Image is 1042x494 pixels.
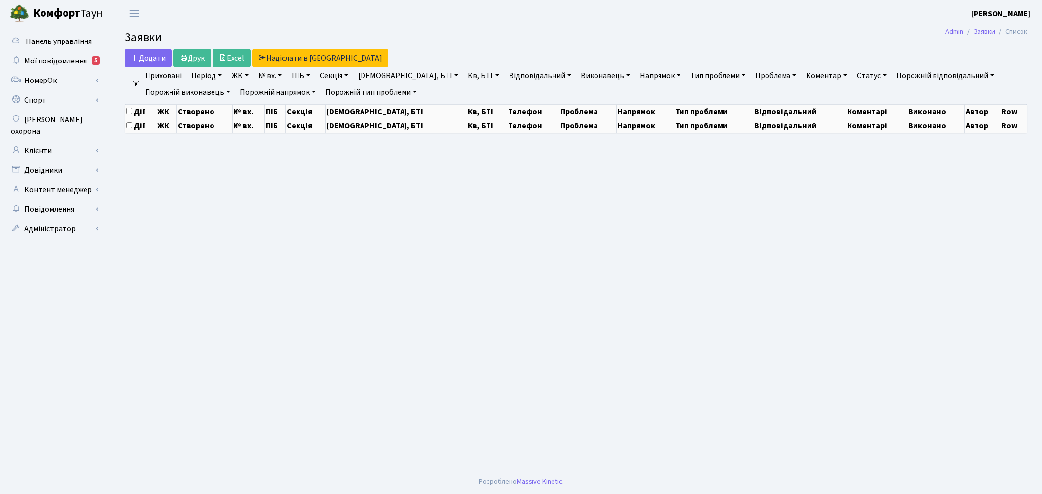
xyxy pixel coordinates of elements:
[846,119,907,133] th: Коментарі
[5,180,103,200] a: Контент менеджер
[125,29,162,46] span: Заявки
[751,67,800,84] a: Проблема
[92,56,100,65] div: 5
[577,67,634,84] a: Виконавець
[325,104,467,119] th: [DEMOGRAPHIC_DATA], БТІ
[265,119,286,133] th: ПІБ
[853,67,891,84] a: Статус
[5,71,103,90] a: НомерОк
[286,119,326,133] th: Секція
[893,67,998,84] a: Порожній відповідальний
[517,476,562,487] a: Massive Kinetic
[5,51,103,71] a: Мої повідомлення5
[188,67,226,84] a: Період
[753,104,846,119] th: Відповідальний
[674,104,753,119] th: Тип проблеми
[846,104,907,119] th: Коментарі
[5,219,103,239] a: Адміністратор
[141,67,186,84] a: Приховані
[464,67,503,84] a: Кв, БТІ
[974,26,995,37] a: Заявки
[33,5,103,22] span: Таун
[156,104,177,119] th: ЖК
[507,119,559,133] th: Телефон
[907,119,965,133] th: Виконано
[288,67,314,84] a: ПІБ
[965,104,1000,119] th: Автор
[10,4,29,23] img: logo.png
[325,119,467,133] th: [DEMOGRAPHIC_DATA], БТІ
[753,119,846,133] th: Відповідальний
[507,104,559,119] th: Телефон
[286,104,326,119] th: Секція
[674,119,753,133] th: Тип проблеми
[907,104,965,119] th: Виконано
[265,104,286,119] th: ПІБ
[636,67,684,84] a: Напрямок
[354,67,462,84] a: [DEMOGRAPHIC_DATA], БТІ
[125,104,156,119] th: Дії
[995,26,1027,37] li: Список
[505,67,575,84] a: Відповідальний
[125,119,156,133] th: Дії
[176,119,233,133] th: Створено
[24,56,87,66] span: Мої повідомлення
[965,119,1000,133] th: Автор
[971,8,1030,20] a: [PERSON_NAME]
[802,67,851,84] a: Коментар
[1000,119,1027,133] th: Row
[321,84,421,101] a: Порожній тип проблеми
[228,67,253,84] a: ЖК
[5,110,103,141] a: [PERSON_NAME] охорона
[173,49,211,67] a: Друк
[617,104,674,119] th: Напрямок
[559,104,617,119] th: Проблема
[1000,104,1027,119] th: Row
[122,5,147,21] button: Переключити навігацію
[559,119,617,133] th: Проблема
[26,36,92,47] span: Панель управління
[156,119,177,133] th: ЖК
[467,104,507,119] th: Кв, БТІ
[5,90,103,110] a: Спорт
[131,53,166,63] span: Додати
[233,119,265,133] th: № вх.
[945,26,963,37] a: Admin
[141,84,234,101] a: Порожній виконавець
[125,49,172,67] a: Додати
[316,67,352,84] a: Секція
[931,21,1042,42] nav: breadcrumb
[255,67,286,84] a: № вх.
[479,476,564,487] div: Розроблено .
[617,119,674,133] th: Напрямок
[686,67,749,84] a: Тип проблеми
[236,84,319,101] a: Порожній напрямок
[971,8,1030,19] b: [PERSON_NAME]
[5,200,103,219] a: Повідомлення
[252,49,388,67] a: Надіслати в [GEOGRAPHIC_DATA]
[5,32,103,51] a: Панель управління
[233,104,265,119] th: № вх.
[467,119,507,133] th: Кв, БТІ
[5,161,103,180] a: Довідники
[5,141,103,161] a: Клієнти
[33,5,80,21] b: Комфорт
[213,49,251,67] a: Excel
[176,104,233,119] th: Створено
